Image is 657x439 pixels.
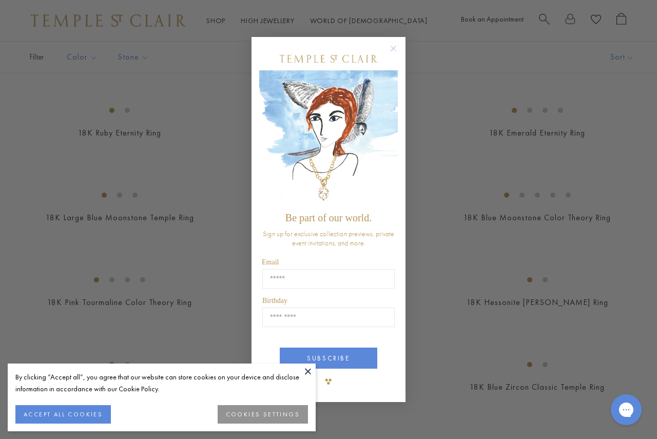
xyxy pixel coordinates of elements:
[262,258,279,266] span: Email
[259,70,398,207] img: c4a9eb12-d91a-4d4a-8ee0-386386f4f338.jpeg
[318,371,339,392] img: TSC
[15,371,308,395] div: By clicking “Accept all”, you agree that our website can store cookies on your device and disclos...
[285,212,372,223] span: Be part of our world.
[262,269,395,289] input: Email
[263,229,394,247] span: Sign up for exclusive collection previews, private event invitations, and more.
[280,348,377,369] button: SUBSCRIBE
[606,391,647,429] iframe: Gorgias live chat messenger
[218,405,308,424] button: COOKIES SETTINGS
[15,405,111,424] button: ACCEPT ALL COOKIES
[262,297,287,304] span: Birthday
[280,55,377,63] img: Temple St. Clair
[392,47,405,60] button: Close dialog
